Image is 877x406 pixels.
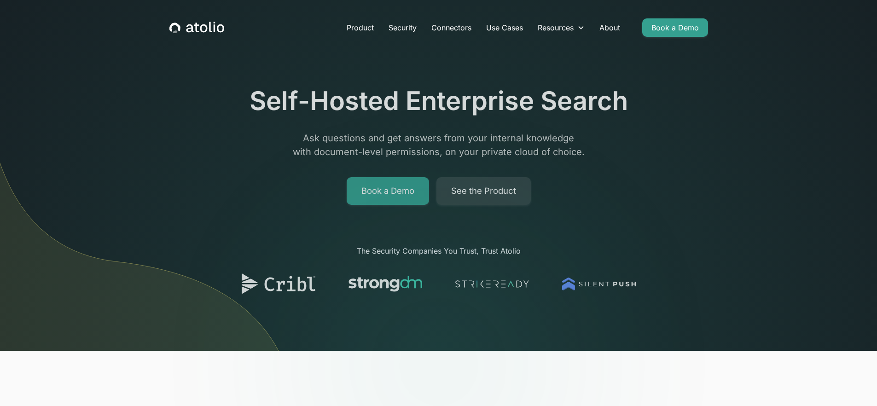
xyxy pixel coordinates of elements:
a: See the Product [436,177,531,205]
a: Book a Demo [347,177,429,205]
div: Resources [538,22,574,33]
a: Product [339,18,381,37]
div: The Security Companies You Trust, Trust Atolio [232,245,645,256]
img: logo [562,271,636,297]
img: logo [348,271,422,297]
h1: Self-Hosted Enterprise Search [250,86,628,116]
a: Use Cases [479,18,530,37]
a: About [592,18,627,37]
a: Connectors [424,18,479,37]
img: logo [455,271,529,297]
a: home [169,22,224,34]
a: Book a Demo [642,18,708,37]
p: Ask questions and get answers from your internal knowledge with document-level permissions, on yo... [262,131,616,159]
div: Resources [530,18,592,37]
a: Security [381,18,424,37]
